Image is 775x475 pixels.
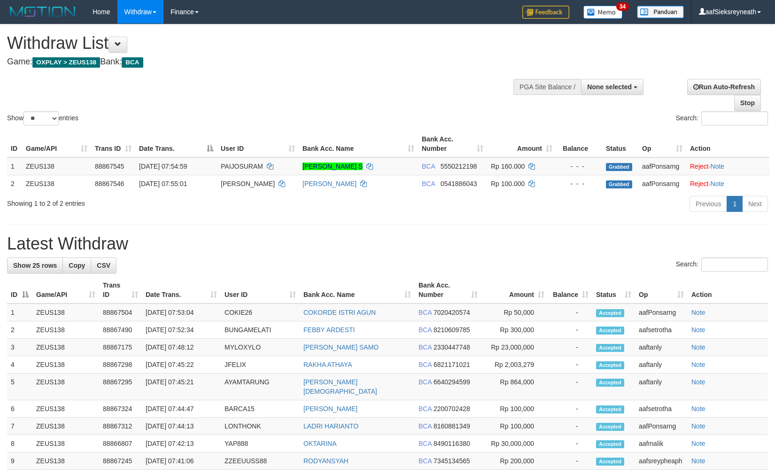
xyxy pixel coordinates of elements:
span: Grabbed [606,163,632,171]
th: Amount: activate to sort column ascending [481,277,548,304]
span: Rp 100.000 [491,180,525,187]
td: · [686,175,769,192]
a: LADRI HARIANTO [303,422,358,430]
th: Date Trans.: activate to sort column ascending [142,277,221,304]
a: Reject [690,180,709,187]
a: Note [691,326,705,334]
td: [DATE] 07:44:47 [142,400,221,418]
td: Rp 300,000 [481,321,548,339]
td: 88867312 [99,418,142,435]
span: BCA [418,326,432,334]
input: Search: [701,111,768,125]
span: BCA [418,343,432,351]
th: Op: activate to sort column ascending [635,277,688,304]
span: Copy 2200702428 to clipboard [434,405,470,413]
span: Accepted [596,361,624,369]
span: BCA [422,163,435,170]
td: - [548,418,592,435]
span: BCA [418,361,432,368]
td: 1 [7,304,32,321]
th: Action [688,277,768,304]
span: Accepted [596,440,624,448]
td: COKIE26 [221,304,300,321]
a: COKORDE ISTRI AGUN [303,309,376,316]
img: MOTION_logo.png [7,5,78,19]
td: 88867298 [99,356,142,374]
th: Bank Acc. Name: activate to sort column ascending [299,131,418,157]
td: ZEUS138 [32,435,99,452]
h1: Latest Withdraw [7,234,768,253]
a: [PERSON_NAME] SAMO [303,343,379,351]
td: - [548,435,592,452]
a: Previous [690,196,727,212]
img: Button%20Memo.svg [583,6,623,19]
td: - [548,400,592,418]
td: Rp 23,000,000 [481,339,548,356]
span: Accepted [596,379,624,387]
td: 88867504 [99,304,142,321]
td: - [548,304,592,321]
span: [DATE] 07:55:01 [139,180,187,187]
td: 88867295 [99,374,142,400]
td: [DATE] 07:45:22 [142,356,221,374]
td: 9 [7,452,32,470]
td: [DATE] 07:41:06 [142,452,221,470]
input: Search: [701,257,768,272]
th: Bank Acc. Name: activate to sort column ascending [300,277,415,304]
a: [PERSON_NAME][DEMOGRAPHIC_DATA] [303,378,377,395]
td: 88866807 [99,435,142,452]
span: 34 [616,2,629,11]
span: None selected [587,83,632,91]
th: Action [686,131,769,157]
td: - [548,321,592,339]
span: Copy 7345134565 to clipboard [434,457,470,465]
td: ZEUS138 [22,157,91,175]
td: aafPonsarng [635,304,688,321]
td: 6 [7,400,32,418]
span: BCA [418,378,432,386]
td: Rp 50,000 [481,304,548,321]
th: Balance [556,131,602,157]
td: 88867245 [99,452,142,470]
th: Date Trans.: activate to sort column descending [135,131,217,157]
td: 1 [7,157,22,175]
a: Note [691,422,705,430]
a: [PERSON_NAME] [302,180,356,187]
td: Rp 100,000 [481,400,548,418]
td: Rp 100,000 [481,418,548,435]
td: 2 [7,321,32,339]
td: aafPonsarng [638,157,686,175]
span: Copy 7020420574 to clipboard [434,309,470,316]
td: ZEUS138 [32,418,99,435]
span: BCA [418,440,432,447]
td: [DATE] 07:42:13 [142,435,221,452]
a: Note [691,457,705,465]
span: Accepted [596,327,624,335]
th: Status [602,131,638,157]
a: CSV [91,257,116,273]
span: Copy 6821171021 to clipboard [434,361,470,368]
span: Accepted [596,405,624,413]
td: YAP888 [221,435,300,452]
span: 88867545 [95,163,124,170]
a: [PERSON_NAME] S [302,163,363,170]
div: - - - [560,162,598,171]
span: 88867546 [95,180,124,187]
td: ZEUS138 [32,356,99,374]
div: Showing 1 to 2 of 2 entries [7,195,316,208]
td: [DATE] 07:53:04 [142,304,221,321]
td: [DATE] 07:45:21 [142,374,221,400]
td: 5 [7,374,32,400]
span: BCA [122,57,143,68]
td: aafsreypheaph [635,452,688,470]
td: BUNGAMELATI [221,321,300,339]
th: User ID: activate to sort column ascending [217,131,299,157]
th: Bank Acc. Number: activate to sort column ascending [418,131,487,157]
h1: Withdraw List [7,34,507,53]
button: None selected [581,79,643,95]
td: [DATE] 07:48:12 [142,339,221,356]
div: PGA Site Balance / [513,79,581,95]
label: Show entries [7,111,78,125]
span: Accepted [596,309,624,317]
td: - [548,452,592,470]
